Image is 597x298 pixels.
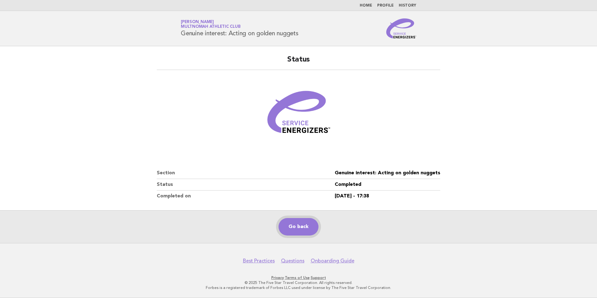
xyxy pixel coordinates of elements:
a: Terms of Use [285,276,310,280]
p: © 2025 The Five Star Travel Corporation. All rights reserved. [107,280,490,285]
a: Support [311,276,326,280]
a: Profile [377,4,394,7]
img: Verified [261,77,336,152]
dt: Status [157,179,335,191]
span: Multnomah Athletic Club [181,25,240,29]
a: Home [360,4,372,7]
dd: [DATE] - 17:38 [335,191,440,202]
a: Privacy [271,276,284,280]
p: · · [107,275,490,280]
dd: Completed [335,179,440,191]
a: Go back [279,218,318,236]
h1: Genuine interest: Acting on golden nuggets [181,20,298,37]
img: Service Energizers [386,18,416,38]
p: Forbes is a registered trademark of Forbes LLC used under license by The Five Star Travel Corpora... [107,285,490,290]
dt: Section [157,167,335,179]
a: Questions [281,258,304,264]
dd: Genuine interest: Acting on golden nuggets [335,167,440,179]
a: [PERSON_NAME]Multnomah Athletic Club [181,20,240,29]
a: Best Practices [243,258,275,264]
dt: Completed on [157,191,335,202]
a: Onboarding Guide [311,258,354,264]
h2: Status [157,55,440,70]
a: History [399,4,416,7]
